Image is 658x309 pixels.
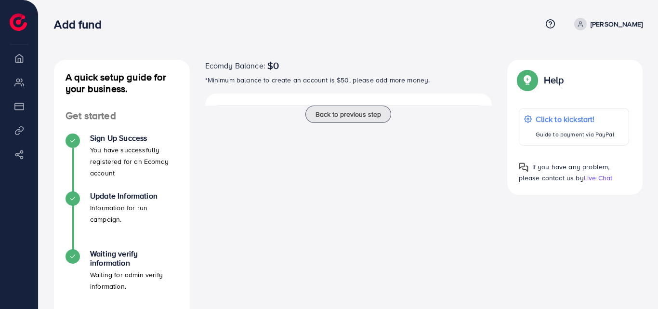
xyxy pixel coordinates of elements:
img: Popup guide [519,162,528,172]
p: [PERSON_NAME] [591,18,643,30]
h4: A quick setup guide for your business. [54,71,190,94]
p: You have successfully registered for an Ecomdy account [90,144,178,179]
a: [PERSON_NAME] [570,18,643,30]
button: Back to previous step [305,106,391,123]
img: logo [10,13,27,31]
img: Popup guide [519,71,536,89]
li: Waiting verify information [54,249,190,307]
p: *Minimum balance to create an account is $50, please add more money. [205,74,492,86]
p: Waiting for admin verify information. [90,269,178,292]
h4: Update Information [90,191,178,201]
span: Back to previous step [316,109,381,119]
p: Help [544,74,564,86]
span: Ecomdy Balance: [205,60,265,71]
p: Information for run campaign. [90,202,178,225]
h4: Get started [54,110,190,122]
span: $0 [267,60,279,71]
h4: Sign Up Success [90,134,178,143]
span: Live Chat [584,173,612,183]
p: Guide to payment via PayPal [536,129,614,140]
span: If you have any problem, please contact us by [519,162,610,183]
li: Update Information [54,191,190,249]
p: Click to kickstart! [536,113,614,125]
h3: Add fund [54,17,109,31]
h4: Waiting verify information [90,249,178,268]
li: Sign Up Success [54,134,190,191]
